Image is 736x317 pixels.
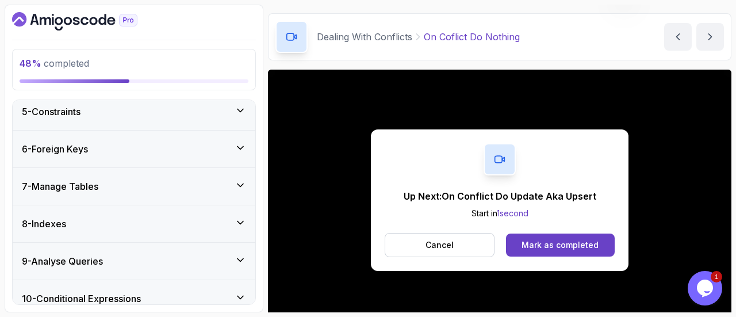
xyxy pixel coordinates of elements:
[13,243,255,280] button: 9-Analyse Queries
[22,254,103,268] h3: 9 - Analyse Queries
[12,12,164,30] a: Dashboard
[22,217,66,231] h3: 8 - Indexes
[20,58,89,69] span: completed
[522,239,599,251] div: Mark as completed
[13,131,255,167] button: 6-Foreign Keys
[13,280,255,317] button: 10-Conditional Expressions
[13,168,255,205] button: 7-Manage Tables
[317,30,412,44] p: Dealing With Conflicts
[424,30,520,44] p: On Coflict Do Nothing
[22,179,98,193] h3: 7 - Manage Tables
[688,271,724,305] iframe: chat widget
[22,105,80,119] h3: 5 - Constraints
[696,23,724,51] button: next content
[497,208,528,218] span: 1 second
[425,239,454,251] p: Cancel
[506,234,615,257] button: Mark as completed
[664,23,692,51] button: previous content
[20,58,41,69] span: 48 %
[404,208,596,219] p: Start in
[13,93,255,130] button: 5-Constraints
[404,189,596,203] p: Up Next: On Conflict Do Update Aka Upsert
[22,292,141,305] h3: 10 - Conditional Expressions
[22,142,88,156] h3: 6 - Foreign Keys
[13,205,255,242] button: 8-Indexes
[385,233,494,257] button: Cancel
